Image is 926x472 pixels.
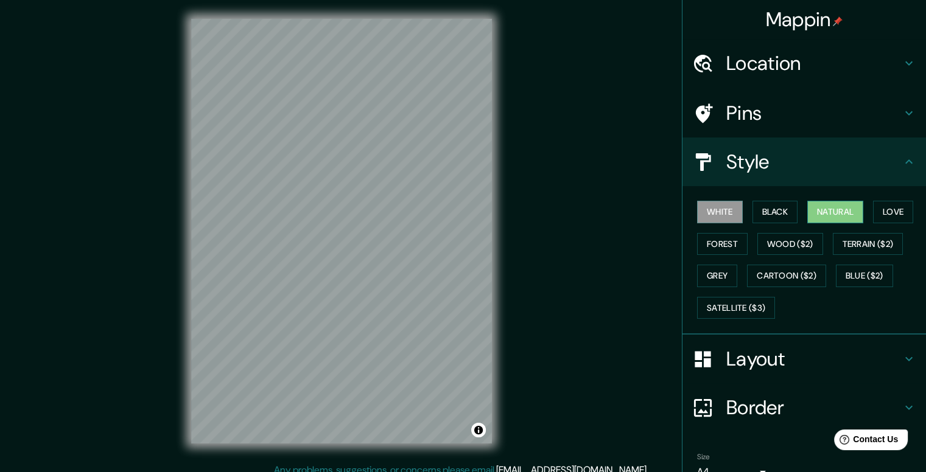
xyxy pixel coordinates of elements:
button: Cartoon ($2) [747,265,826,287]
button: White [697,201,743,223]
button: Grey [697,265,737,287]
button: Natural [807,201,863,223]
div: Location [682,39,926,88]
button: Black [752,201,798,223]
label: Size [697,452,710,462]
button: Love [873,201,913,223]
h4: Pins [726,101,902,125]
button: Forest [697,233,748,255]
div: Style [682,137,926,186]
h4: Border [726,395,902,420]
iframe: Help widget launcher [818,425,913,459]
button: Satellite ($3) [697,297,775,319]
button: Wood ($2) [757,233,823,255]
button: Blue ($2) [836,265,893,287]
button: Toggle attribution [471,423,486,437]
h4: Mappin [766,7,843,32]
h4: Style [726,150,902,174]
h4: Layout [726,347,902,371]
div: Layout [682,335,926,383]
img: pin-icon.png [833,16,843,26]
h4: Location [726,51,902,75]
div: Border [682,383,926,432]
div: Pins [682,89,926,137]
canvas: Map [191,19,492,443]
button: Terrain ($2) [833,233,903,255]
